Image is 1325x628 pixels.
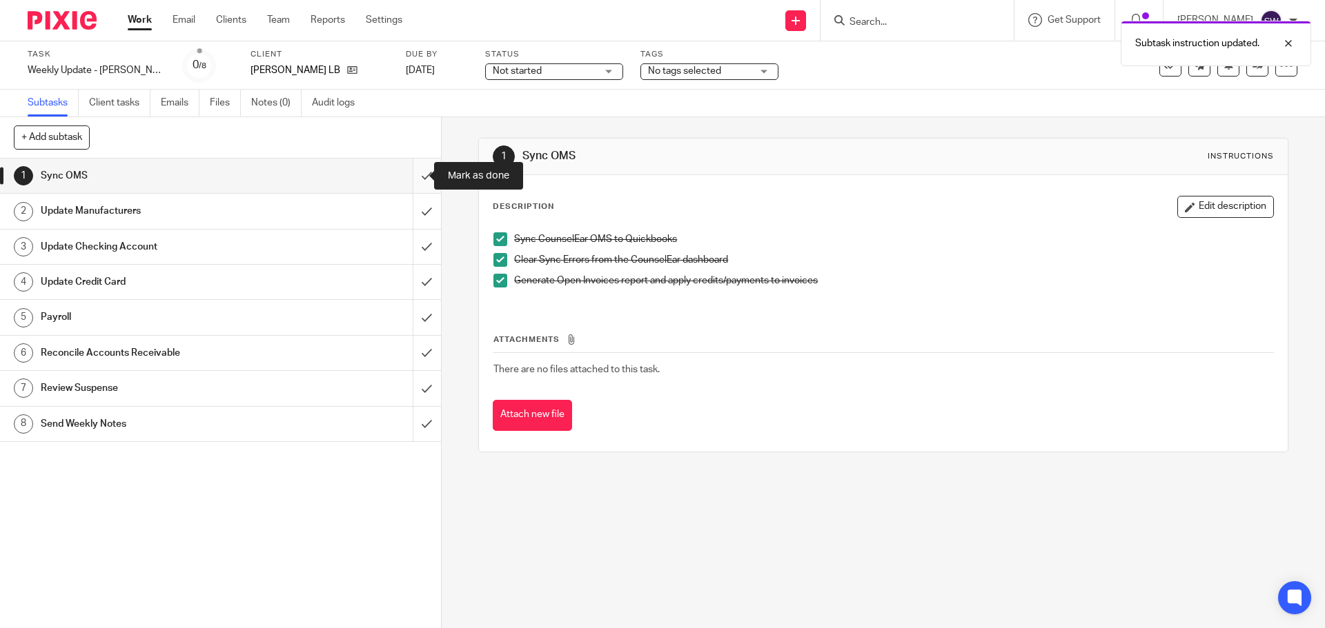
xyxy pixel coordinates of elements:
button: Edit description [1177,196,1274,218]
div: 5 [14,308,33,327]
div: 0 [193,57,206,73]
div: 7 [14,378,33,398]
a: Subtasks [28,90,79,117]
span: There are no files attached to this task. [493,365,660,374]
h1: Review Suspense [41,378,279,398]
p: Sync CounselEar OMS to Quickbooks [514,232,1273,246]
div: 8 [14,414,33,434]
div: 3 [14,237,33,256]
div: 4 [14,272,33,292]
button: Attach new file [493,400,572,431]
label: Due by [406,49,468,60]
p: Description [493,201,554,212]
p: Subtask instruction updated. [1135,37,1259,50]
h1: Update Credit Card [41,272,279,292]
div: Instructions [1208,151,1274,162]
a: Reports [311,13,345,27]
div: 6 [14,343,33,363]
a: Clients [216,13,246,27]
a: Files [210,90,241,117]
div: 2 [14,202,33,221]
div: 1 [14,166,33,185]
h1: Update Checking Account [41,236,279,257]
label: Tags [640,49,778,60]
a: Audit logs [312,90,365,117]
p: [PERSON_NAME] LB [251,63,340,77]
a: Team [267,13,290,27]
div: 1 [493,145,515,168]
a: Emails [161,90,199,117]
h1: Reconcile Accounts Receivable [41,343,279,363]
span: [DATE] [406,65,435,75]
a: Settings [366,13,402,27]
span: Not started [493,66,542,76]
label: Status [485,49,623,60]
img: Pixie [28,11,97,30]
span: No tags selected [648,66,721,76]
h1: Sync OMS [41,165,279,186]
a: Email [173,13,195,27]
div: Weekly Update - Tackaberry LB [28,63,166,77]
a: Notes (0) [251,90,302,117]
a: Client tasks [89,90,150,117]
a: Work [128,13,152,27]
p: Generate Open Invoices report and apply credits/payments to invoices [514,274,1273,287]
span: Attachments [493,336,560,343]
label: Task [28,49,166,60]
h1: Update Manufacturers [41,201,279,221]
div: Weekly Update - [PERSON_NAME] [28,63,166,77]
h1: Payroll [41,307,279,327]
p: Clear Sync Errors from the CounselEar dashboard [514,253,1273,267]
label: Client [251,49,389,60]
button: + Add subtask [14,125,90,149]
h1: Send Weekly Notes [41,414,279,434]
h1: Sync OMS [522,149,913,163]
small: /8 [199,62,206,70]
img: svg%3E [1260,10,1282,32]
